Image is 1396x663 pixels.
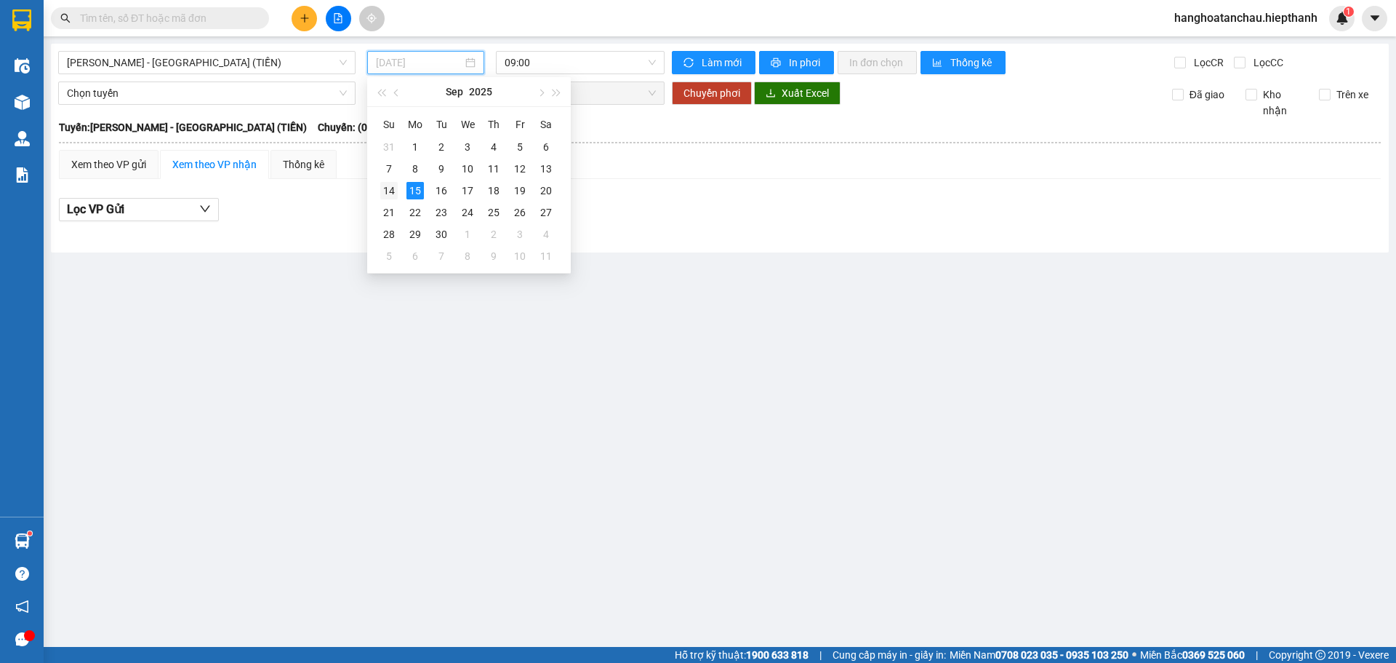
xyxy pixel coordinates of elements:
div: 10 [511,247,529,265]
div: 11 [537,247,555,265]
button: caret-down [1362,6,1387,31]
td: 2025-09-23 [428,202,454,223]
span: plus [300,13,310,23]
div: 31 [380,138,398,156]
td: 2025-09-28 [376,223,402,245]
td: 2025-10-06 [402,245,428,267]
strong: 0369 525 060 [1182,649,1245,661]
div: 10 [459,160,476,178]
input: 15/09/2025 [376,55,462,71]
span: Hỗ trợ kỹ thuật: [675,647,809,663]
td: 2025-09-11 [481,158,507,180]
td: 2025-09-16 [428,180,454,202]
td: 2025-09-10 [454,158,481,180]
img: warehouse-icon [15,533,30,549]
td: 2025-09-01 [402,136,428,158]
strong: 1900 633 818 [746,649,809,661]
div: 23 [433,204,450,221]
span: Miền Nam [950,647,1128,663]
div: 11 [485,160,502,178]
span: Lọc VP Gửi [67,200,124,218]
div: 29 [406,226,424,243]
td: 2025-10-01 [454,223,481,245]
img: warehouse-icon [15,58,30,74]
div: 26 [511,204,529,221]
td: 2025-10-10 [507,245,533,267]
td: 2025-09-03 [454,136,481,158]
div: 12 [511,160,529,178]
td: 2025-09-27 [533,202,559,223]
div: 1 [459,226,476,243]
img: solution-icon [15,167,30,183]
th: Th [481,113,507,136]
div: 18 [485,182,502,199]
td: 2025-10-05 [376,245,402,267]
td: 2025-10-04 [533,223,559,245]
td: 2025-09-29 [402,223,428,245]
span: ⚪️ [1132,652,1136,658]
strong: 0708 023 035 - 0935 103 250 [995,649,1128,661]
div: 4 [485,138,502,156]
span: message [15,632,29,646]
button: Chuyển phơi [672,82,752,105]
button: syncLàm mới [672,51,755,74]
button: Lọc VP Gửi [59,198,219,221]
td: 2025-09-12 [507,158,533,180]
span: Hồ Chí Minh - Tân Châu (TIỀN) [67,52,347,74]
div: 28 [380,226,398,243]
td: 2025-09-04 [481,136,507,158]
span: hanghoatanchau.hiepthanh [1163,9,1329,27]
span: notification [15,600,29,614]
span: search [60,13,71,23]
span: Cung cấp máy in - giấy in: [833,647,946,663]
th: Tu [428,113,454,136]
span: 1 [1346,7,1351,17]
span: In phơi [789,55,822,71]
td: 2025-09-06 [533,136,559,158]
div: 9 [433,160,450,178]
div: 20 [537,182,555,199]
div: 27 [537,204,555,221]
td: 2025-08-31 [376,136,402,158]
span: Thống kê [950,55,994,71]
button: In đơn chọn [838,51,917,74]
div: 15 [406,182,424,199]
img: logo-vxr [12,9,31,31]
span: Lọc CC [1248,55,1285,71]
div: 9 [485,247,502,265]
div: 16 [433,182,450,199]
span: file-add [333,13,343,23]
button: file-add [326,6,351,31]
td: 2025-10-09 [481,245,507,267]
div: 24 [459,204,476,221]
div: 30 [433,226,450,243]
div: 4 [537,226,555,243]
th: Fr [507,113,533,136]
span: Đã giao [1184,87,1230,103]
td: 2025-09-21 [376,202,402,223]
td: 2025-09-02 [428,136,454,158]
td: 2025-09-09 [428,158,454,180]
div: 6 [537,138,555,156]
td: 2025-09-08 [402,158,428,180]
td: 2025-09-30 [428,223,454,245]
button: aim [359,6,385,31]
div: 1 [406,138,424,156]
div: 5 [511,138,529,156]
span: Chọn tuyến [67,82,347,104]
img: warehouse-icon [15,95,30,110]
img: warehouse-icon [15,131,30,146]
div: Xem theo VP gửi [71,156,146,172]
span: sync [683,57,696,69]
div: 3 [511,226,529,243]
div: 8 [406,160,424,178]
div: 14 [380,182,398,199]
span: Lọc CR [1188,55,1226,71]
sup: 1 [1344,7,1354,17]
div: 19 [511,182,529,199]
td: 2025-09-15 [402,180,428,202]
span: bar-chart [932,57,944,69]
td: 2025-09-05 [507,136,533,158]
td: 2025-09-17 [454,180,481,202]
td: 2025-09-19 [507,180,533,202]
